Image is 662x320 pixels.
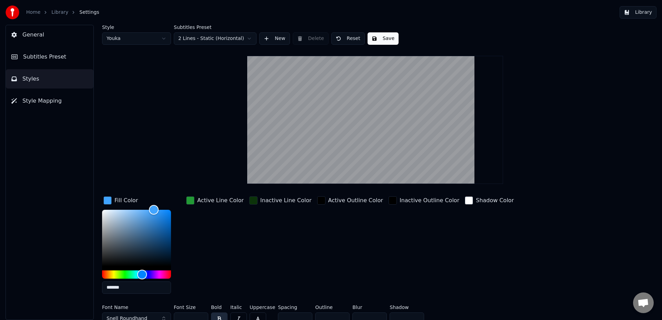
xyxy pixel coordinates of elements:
button: Inactive Outline Color [387,195,461,206]
div: Active Line Color [197,196,244,205]
label: Italic [230,305,247,310]
a: Library [51,9,68,16]
button: Reset [331,32,365,45]
button: Fill Color [102,195,139,206]
a: Home [26,9,40,16]
button: Shadow Color [463,195,515,206]
button: Library [620,6,656,19]
div: Open chat [633,292,654,313]
div: Color [102,210,171,266]
label: Font Size [174,305,208,310]
span: Styles [22,75,39,83]
span: Style Mapping [22,97,62,105]
label: Uppercase [250,305,275,310]
label: Blur [352,305,387,310]
button: Styles [6,69,93,89]
label: Style [102,25,171,30]
button: New [259,32,290,45]
button: Inactive Line Color [248,195,313,206]
button: Subtitles Preset [6,47,93,66]
div: Inactive Line Color [260,196,312,205]
label: Shadow [390,305,424,310]
div: Inactive Outline Color [400,196,459,205]
span: General [22,31,44,39]
div: Hue [102,270,171,279]
div: Fill Color [114,196,138,205]
nav: breadcrumb [26,9,99,16]
button: Style Mapping [6,91,93,111]
button: Save [368,32,399,45]
button: General [6,25,93,44]
label: Spacing [278,305,312,310]
label: Subtitles Preset [174,25,257,30]
div: Active Outline Color [328,196,383,205]
label: Font Name [102,305,171,310]
label: Bold [211,305,228,310]
span: Settings [79,9,99,16]
img: youka [6,6,19,19]
div: Shadow Color [476,196,514,205]
span: Subtitles Preset [23,53,66,61]
label: Outline [315,305,350,310]
button: Active Outline Color [316,195,384,206]
button: Active Line Color [185,195,245,206]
